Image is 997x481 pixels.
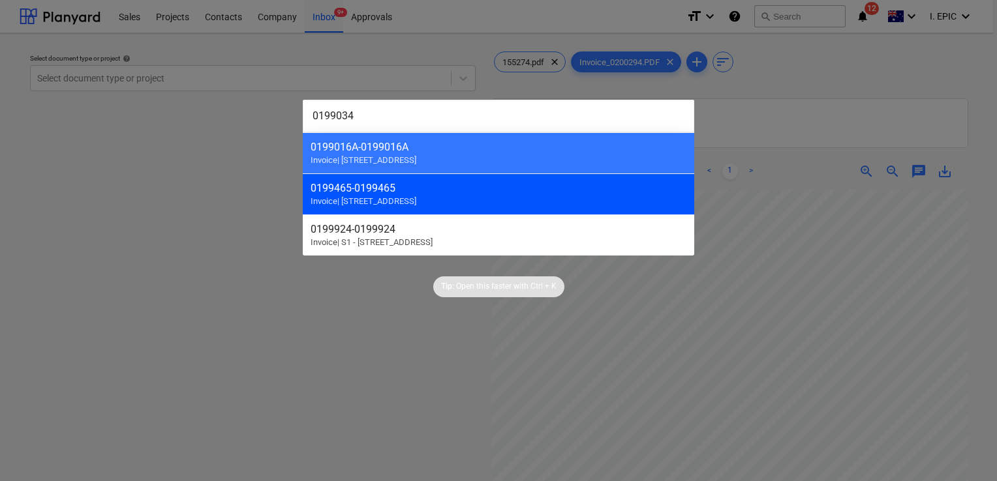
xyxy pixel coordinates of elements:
div: 0199924-0199924Invoice| S1 - [STREET_ADDRESS] [303,214,694,255]
span: Invoice | S1 - [STREET_ADDRESS] [311,237,433,247]
iframe: Chat Widget [932,418,997,481]
span: Invoice | [STREET_ADDRESS] [311,196,416,206]
p: Open this faster with [456,281,529,292]
div: 0199465-0199465Invoice| [STREET_ADDRESS] [303,173,694,214]
div: 0199016A-0199016AInvoice| [STREET_ADDRESS] [303,132,694,173]
p: Tip: [441,281,454,292]
div: 0199465 - 0199465 [311,182,686,194]
input: Search for projects, articles, contracts, Claims, subcontractors... [303,100,694,132]
span: Invoice | [STREET_ADDRESS] [311,155,416,165]
div: Tip:Open this faster withCtrl + K [433,276,564,297]
div: 0199924 - 0199924 [311,223,686,235]
div: 0199016A - 0199016A [311,141,686,153]
p: Ctrl + K [530,281,557,292]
